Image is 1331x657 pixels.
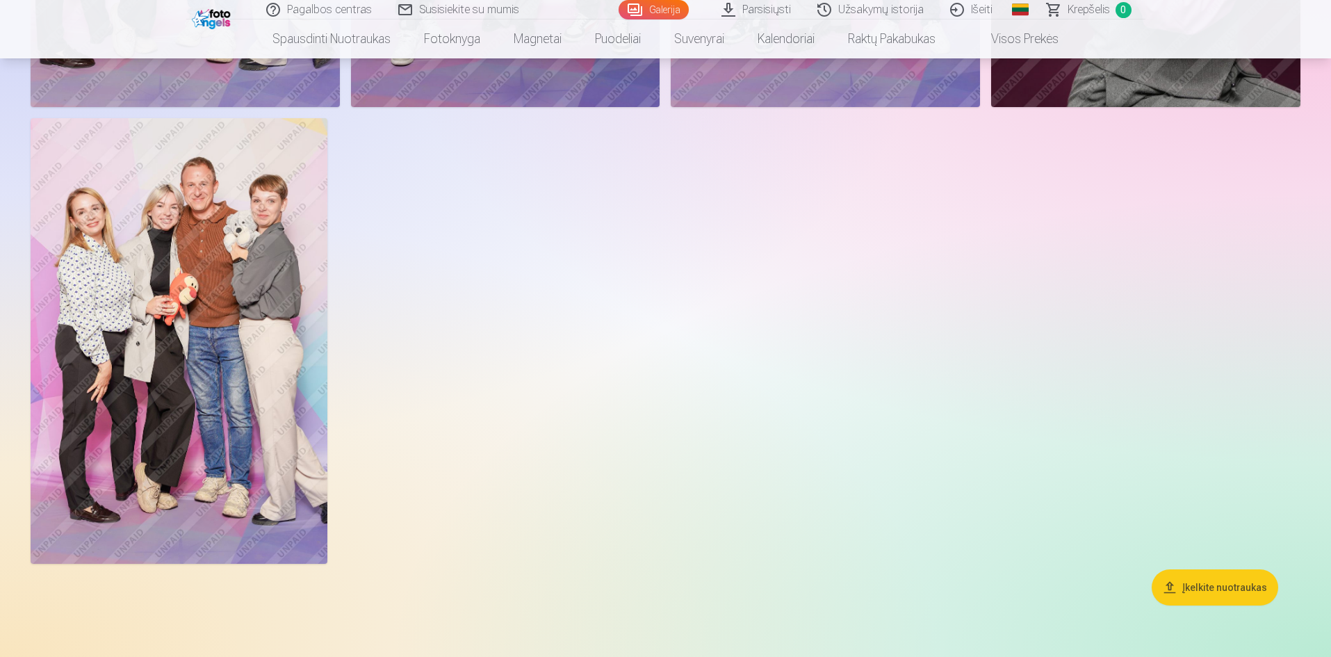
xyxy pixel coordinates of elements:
a: Kalendoriai [741,19,831,58]
a: Raktų pakabukas [831,19,952,58]
a: Spausdinti nuotraukas [256,19,407,58]
span: Krepšelis [1068,1,1110,18]
a: Suvenyrai [658,19,741,58]
button: Įkelkite nuotraukas [1152,569,1278,606]
a: Puodeliai [578,19,658,58]
a: Magnetai [497,19,578,58]
img: /fa2 [192,6,234,29]
a: Visos prekės [952,19,1075,58]
span: 0 [1116,2,1132,18]
a: Fotoknyga [407,19,497,58]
